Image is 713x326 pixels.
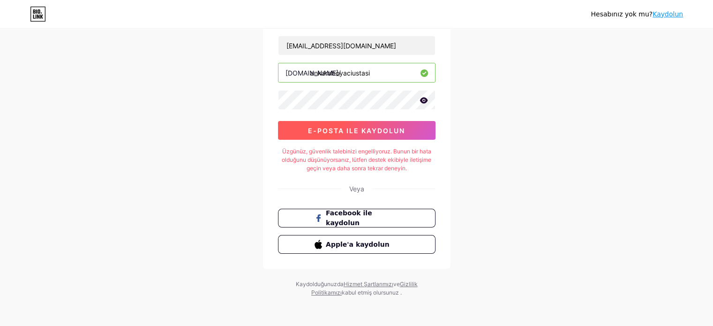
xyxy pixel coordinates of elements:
[308,127,405,135] font: e-posta ile kaydolun
[278,121,435,140] button: e-posta ile kaydolun
[342,289,402,296] font: kabul etmiş olursunuz .
[278,36,435,55] input: E-posta
[296,281,344,288] font: Kaydolduğunuzda
[278,209,435,227] button: Facebook ile kaydolun
[344,281,393,288] a: Hizmet Şartlarımızı
[653,10,683,18] a: Kaydolun
[349,185,364,193] font: Veya
[285,69,341,77] font: [DOMAIN_NAME]/
[326,241,390,248] font: Apple'a kaydolun
[326,209,372,227] font: Facebook ile kaydolun
[591,10,653,18] font: Hesabınız yok mu?
[278,63,435,82] input: kullanıcı adı
[282,148,431,172] font: Üzgünüz, güvenlik talebinizi engelliyoruz. Bunun bir hata olduğunu düşünüyorsanız, lütfen destek ...
[393,281,400,288] font: ve
[278,235,435,254] button: Apple'a kaydolun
